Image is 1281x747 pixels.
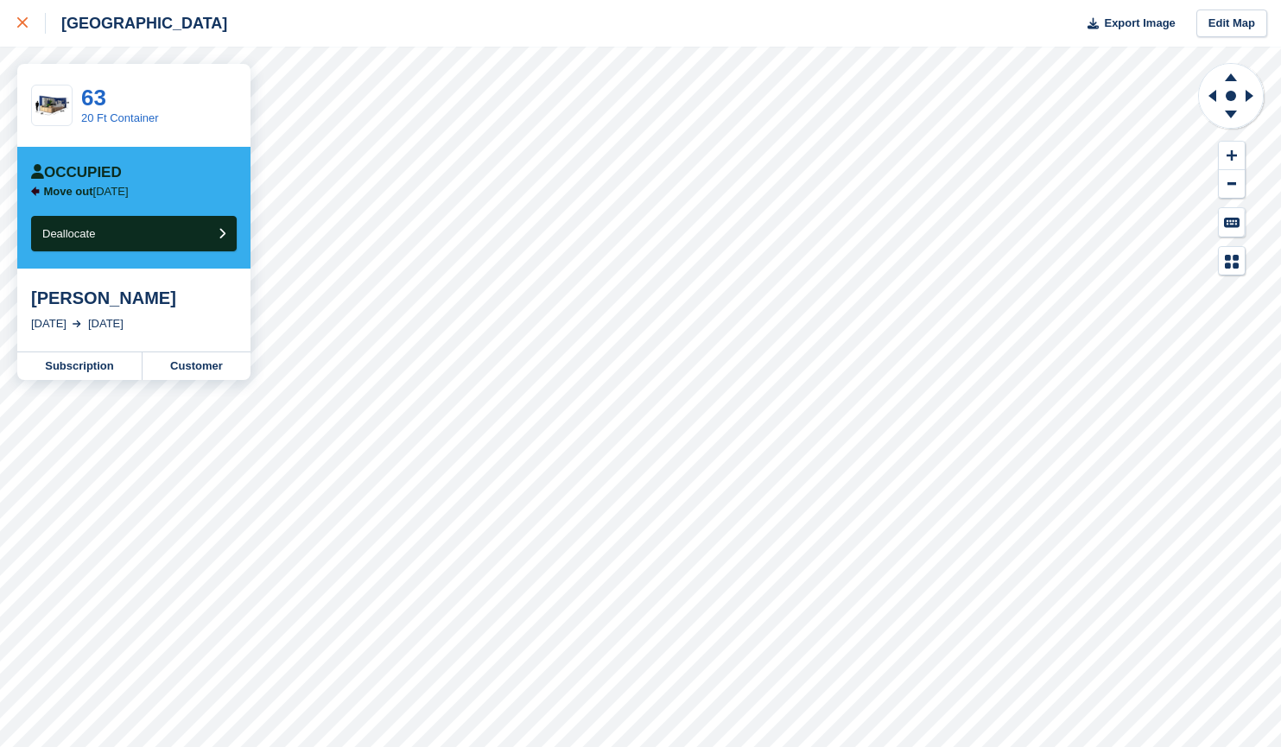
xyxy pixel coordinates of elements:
[88,315,124,332] div: [DATE]
[1219,208,1245,237] button: Keyboard Shortcuts
[46,13,227,34] div: [GEOGRAPHIC_DATA]
[81,111,159,124] a: 20 Ft Container
[1104,15,1175,32] span: Export Image
[73,320,81,327] img: arrow-right-light-icn-cde0832a797a2874e46488d9cf13f60e5c3a73dbe684e267c42b8395dfbc2abf.svg
[31,187,40,196] img: arrow-left-icn-90495f2de72eb5bd0bd1c3c35deca35cc13f817d75bef06ecd7c0b315636ce7e.svg
[42,227,95,240] span: Deallocate
[31,315,67,332] div: [DATE]
[31,164,122,181] div: Occupied
[1219,142,1245,170] button: Zoom In
[17,352,143,380] a: Subscription
[81,85,106,111] a: 63
[1219,247,1245,275] button: Map Legend
[1219,170,1245,199] button: Zoom Out
[31,288,237,308] div: [PERSON_NAME]
[1196,9,1267,38] a: Edit Map
[31,216,237,251] button: Deallocate
[32,91,72,121] img: 20-ft-container%20(34).jpg
[44,185,129,199] p: [DATE]
[143,352,250,380] a: Customer
[1077,9,1176,38] button: Export Image
[44,185,93,198] span: Move out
